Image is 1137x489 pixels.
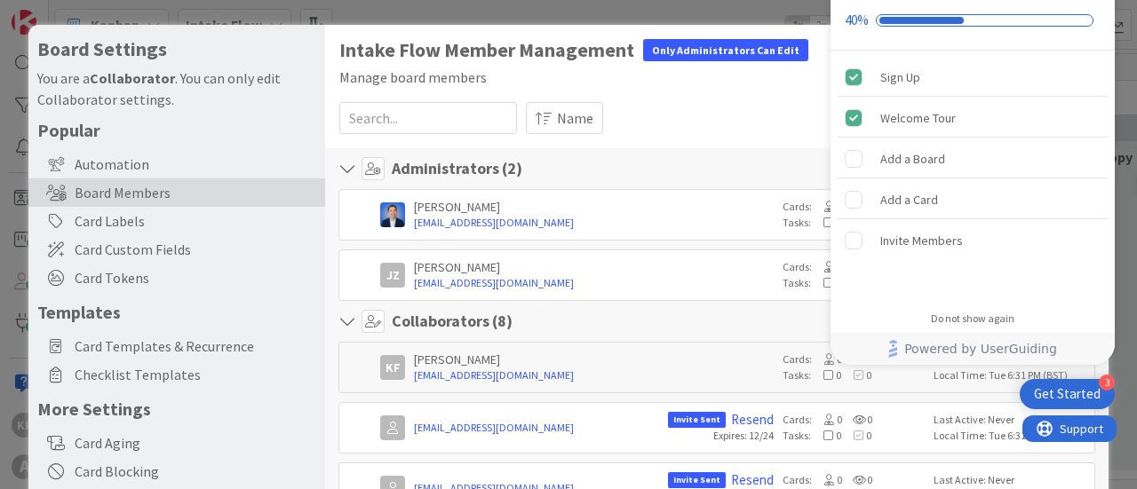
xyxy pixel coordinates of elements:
[831,333,1115,365] div: Footer
[643,39,808,61] div: Only Administrators Can Edit
[28,150,325,178] div: Automation
[28,178,325,207] div: Board Members
[812,413,842,426] span: 0
[783,428,925,444] div: Tasks:
[37,398,316,420] h5: More Settings
[811,216,841,229] span: 0
[37,38,316,60] h4: Board Settings
[838,99,1108,138] div: Welcome Tour is complete.
[380,202,405,227] img: DP
[492,311,513,331] span: ( 8 )
[37,67,316,110] div: You are a . You can only edit Collaborator settings.
[811,276,841,289] span: 0
[904,338,1057,359] span: Powered by UserGuiding
[934,472,1089,488] div: Last Active: Never
[414,215,774,231] a: [EMAIL_ADDRESS][DOMAIN_NAME]
[845,12,1101,28] div: Checklist progress: 40%
[1099,375,1115,390] div: 3
[812,200,842,213] span: 0
[783,472,925,488] div: Cards:
[502,158,522,178] span: ( 2 )
[414,351,774,367] div: [PERSON_NAME]
[75,335,316,357] span: Card Templates & Recurrence
[668,412,726,428] span: Invite Sent
[838,180,1108,219] div: Add a Card is incomplete.
[75,239,316,260] span: Card Custom Fields
[880,148,945,170] div: Add a Board
[783,367,925,383] div: Tasks:
[339,39,1094,61] h1: Intake Flow Member Management
[934,428,1089,444] div: Local Time: Tue 6:31 PM (BST)
[414,420,659,436] a: [EMAIL_ADDRESS][DOMAIN_NAME]
[557,107,593,129] span: Name
[731,472,774,488] a: Resend
[783,275,925,291] div: Tasks:
[842,413,872,426] span: 0
[28,457,325,485] div: Card Blocking
[1034,385,1101,403] div: Get Started
[783,215,925,231] div: Tasks:
[37,119,316,141] h5: Popular
[1020,379,1115,409] div: Open Get Started checklist, remaining modules: 3
[934,412,1089,428] div: Last Active: Never
[880,230,963,251] div: Invite Members
[839,333,1106,365] a: Powered by UserGuiding
[831,51,1115,300] div: Checklist items
[28,207,325,235] div: Card Labels
[392,312,513,331] h4: Collaborators
[811,429,841,442] span: 0
[841,368,871,382] span: 0
[812,260,842,273] span: 0
[713,428,774,444] div: Expires: 12/24
[812,352,842,366] span: 0
[783,351,925,367] div: Cards:
[28,429,325,457] div: Card Aging
[841,429,871,442] span: 0
[75,364,316,385] span: Checklist Templates
[842,473,872,486] span: 0
[414,275,774,291] a: [EMAIL_ADDRESS][DOMAIN_NAME]
[339,102,517,134] input: Search...
[37,3,81,24] span: Support
[392,159,522,178] h4: Administrators
[339,67,1094,88] div: Manage board members
[783,199,925,215] div: Cards:
[812,473,842,486] span: 0
[934,367,1089,383] div: Local Time: Tue 6:31 PM (BST)
[380,355,405,380] div: KF
[37,301,316,323] h5: Templates
[90,69,175,87] b: Collaborator
[380,263,405,288] div: JZ
[783,412,925,428] div: Cards:
[838,221,1108,260] div: Invite Members is incomplete.
[414,199,774,215] div: [PERSON_NAME]
[845,12,869,28] div: 40%
[880,107,956,129] div: Welcome Tour
[731,412,774,428] a: Resend
[414,367,774,383] a: [EMAIL_ADDRESS][DOMAIN_NAME]
[75,267,316,288] span: Card Tokens
[414,259,774,275] div: [PERSON_NAME]
[526,102,603,134] button: Name
[783,259,925,275] div: Cards:
[880,189,938,210] div: Add a Card
[668,472,726,488] span: Invite Sent
[931,312,1014,326] div: Do not show again
[811,368,841,382] span: 0
[880,67,920,88] div: Sign Up
[838,139,1108,178] div: Add a Board is incomplete.
[838,58,1108,97] div: Sign Up is complete.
